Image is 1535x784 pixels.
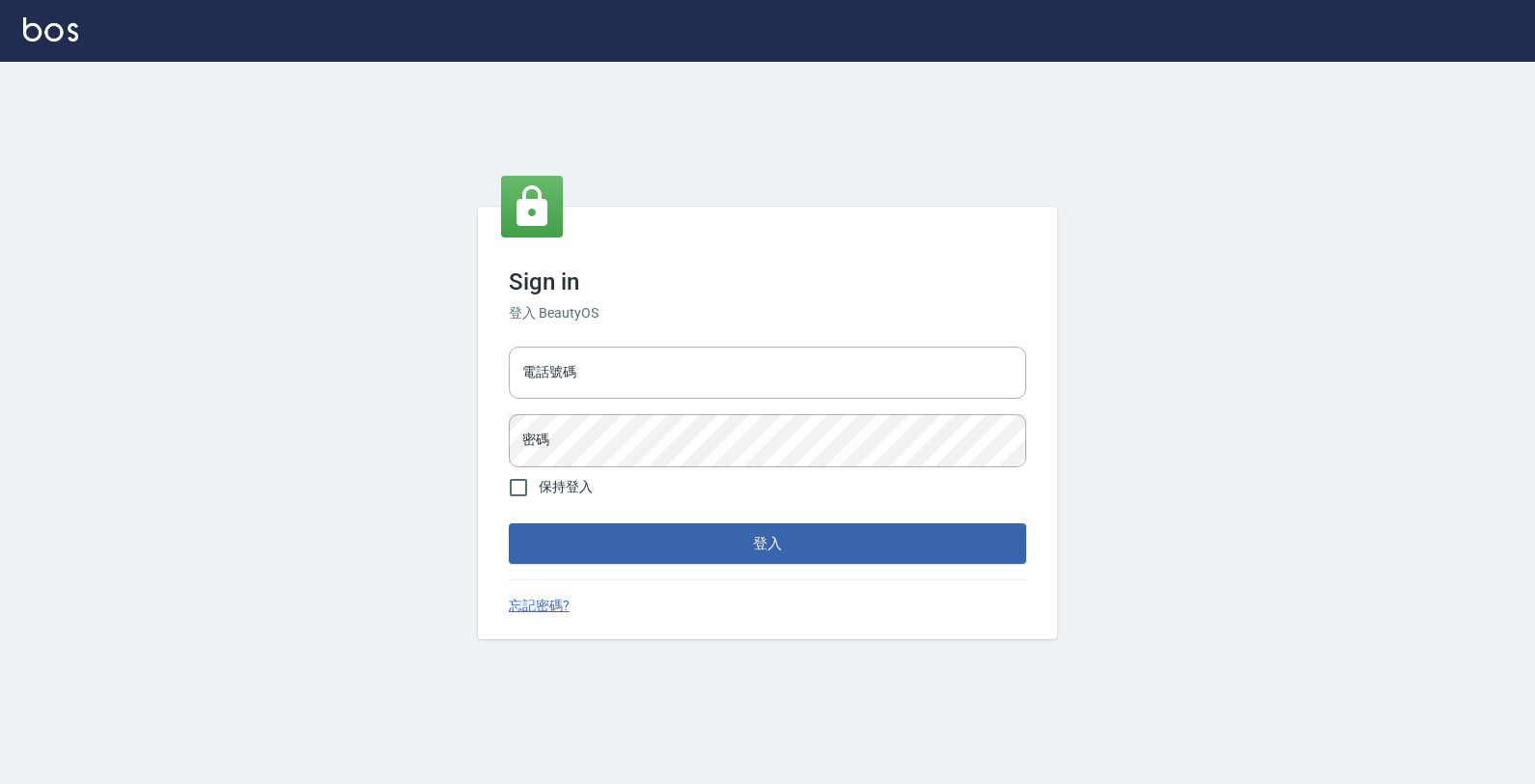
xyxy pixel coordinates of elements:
span: 保持登入 [539,477,593,497]
a: 忘記密碼? [509,596,570,616]
img: Logo [23,17,78,42]
button: 登入 [509,523,1026,564]
h3: Sign in [509,268,1026,295]
h6: 登入 BeautyOS [509,303,1026,323]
